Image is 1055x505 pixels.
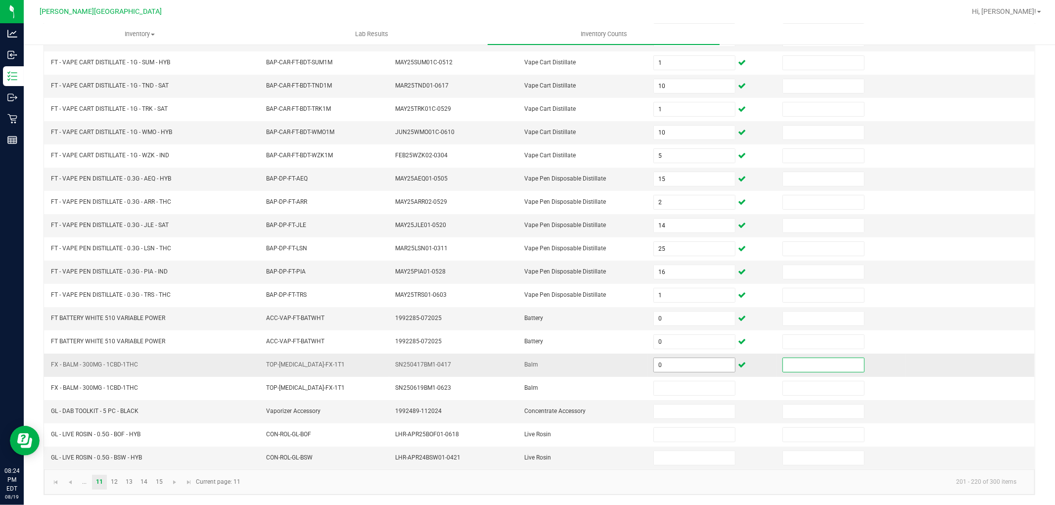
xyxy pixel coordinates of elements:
a: Page 15 [152,475,166,490]
span: BAP-CAR-FT-BDT-WMO1M [266,129,334,136]
a: Go to the last page [182,475,196,490]
span: MAR25LSN01-0311 [395,245,448,252]
span: FT - VAPE CART DISTILLATE - 1G - TND - SAT [51,82,169,89]
span: SN250417BM1-0417 [395,361,451,368]
span: Vape Cart Distillate [524,82,576,89]
span: Balm [524,361,538,368]
span: Vape Cart Distillate [524,59,576,66]
p: 08:24 PM EDT [4,466,19,493]
span: FX - BALM - 300MG - 1CBD-1THC [51,361,138,368]
span: LHR-APR25BOF01-0618 [395,431,459,438]
p: 08/19 [4,493,19,501]
span: FT - VAPE CART DISTILLATE - 1G - SUM - HYB [51,59,170,66]
span: MAY25JLE01-0520 [395,222,446,229]
span: GL - LIVE ROSIN - 0.5G - BSW - HYB [51,454,142,461]
span: Hi, [PERSON_NAME]! [972,7,1036,15]
kendo-pager-info: 201 - 220 of 300 items [246,474,1024,490]
iframe: Resource center [10,426,40,456]
span: SN250619BM1-0623 [395,384,451,391]
span: MAY25PIA01-0528 [395,268,446,275]
span: TOP-[MEDICAL_DATA]-FX-1T1 [266,384,345,391]
a: Page 11 [92,475,106,490]
span: MAY25SUM01C-0512 [395,59,453,66]
span: Inventory Counts [567,30,641,39]
inline-svg: Analytics [7,29,17,39]
a: Inventory Counts [488,24,720,45]
span: CON-ROL-GL-BOF [266,431,311,438]
span: 1992285-072025 [395,338,442,345]
span: 1992489-112024 [395,408,442,414]
span: FT BATTERY WHITE 510 VARIABLE POWER [51,315,165,321]
span: MAY25TRS01-0603 [395,291,447,298]
span: BAP-CAR-FT-BDT-TND1M [266,82,332,89]
span: Vape Cart Distillate [524,152,576,159]
span: MAY25AEQ01-0505 [395,175,448,182]
span: BAP-CAR-FT-BDT-WZK1M [266,152,333,159]
span: [PERSON_NAME][GEOGRAPHIC_DATA] [40,7,162,16]
span: Vape Pen Disposable Distillate [524,268,606,275]
a: Go to the previous page [63,475,77,490]
span: Inventory [24,30,255,39]
span: Vape Pen Disposable Distillate [524,245,606,252]
inline-svg: Inbound [7,50,17,60]
span: FT - VAPE PEN DISTILLATE - 0.3G - AEQ - HYB [51,175,171,182]
span: Vape Pen Disposable Distillate [524,198,606,205]
span: TOP-[MEDICAL_DATA]-FX-1T1 [266,361,345,368]
span: Live Rosin [524,431,551,438]
a: Inventory [24,24,256,45]
span: Battery [524,338,543,345]
span: BAP-DP-FT-TRS [266,291,307,298]
span: ACC-VAP-FT-BATWHT [266,315,324,321]
a: Page 12 [107,475,122,490]
span: Live Rosin [524,454,551,461]
span: Concentrate Accessory [524,408,586,414]
span: MAR25TND01-0617 [395,82,449,89]
span: Vape Pen Disposable Distillate [524,175,606,182]
span: Vape Pen Disposable Distillate [524,222,606,229]
span: FX - BALM - 300MG - 1CBD-1THC [51,384,138,391]
inline-svg: Outbound [7,92,17,102]
span: Go to the first page [52,478,60,486]
span: FT BATTERY WHITE 510 VARIABLE POWER [51,338,165,345]
span: LHR-APR24BSW01-0421 [395,454,460,461]
span: Lab Results [342,30,402,39]
inline-svg: Inventory [7,71,17,81]
a: Page 13 [122,475,137,490]
a: Page 14 [137,475,151,490]
span: Vaporizer Accessory [266,408,321,414]
inline-svg: Retail [7,114,17,124]
span: BAP-DP-FT-JLE [266,222,306,229]
span: GL - LIVE ROSIN - 0.5G - BOF - HYB [51,431,140,438]
span: Battery [524,315,543,321]
span: FT - VAPE PEN DISTILLATE - 0.3G - ARR - THC [51,198,171,205]
span: FT - VAPE CART DISTILLATE - 1G - WZK - IND [51,152,169,159]
span: BAP-DP-FT-LSN [266,245,307,252]
span: GL - DAB TOOLKIT - 5 PC - BLACK [51,408,138,414]
span: Balm [524,384,538,391]
span: BAP-DP-FT-AEQ [266,175,308,182]
span: FT - VAPE PEN DISTILLATE - 0.3G - PIA - IND [51,268,168,275]
span: Go to the last page [185,478,193,486]
a: Go to the first page [48,475,63,490]
span: FEB25WZK02-0304 [395,152,448,159]
span: Vape Pen Disposable Distillate [524,291,606,298]
span: Vape Cart Distillate [524,105,576,112]
span: BAP-CAR-FT-BDT-TRK1M [266,105,331,112]
span: Go to the previous page [66,478,74,486]
a: Page 10 [77,475,92,490]
span: FT - VAPE PEN DISTILLATE - 0.3G - JLE - SAT [51,222,169,229]
span: BAP-CAR-FT-BDT-SUM1M [266,59,332,66]
span: MAY25ARR02-0529 [395,198,447,205]
span: JUN25WMO01C-0610 [395,129,455,136]
span: Go to the next page [171,478,179,486]
span: FT - VAPE PEN DISTILLATE - 0.3G - LSN - THC [51,245,171,252]
span: MAY25TRK01C-0529 [395,105,451,112]
span: 1992285-072025 [395,315,442,321]
span: BAP-DP-FT-PIA [266,268,306,275]
span: CON-ROL-GL-BSW [266,454,313,461]
span: FT - VAPE CART DISTILLATE - 1G - TRK - SAT [51,105,168,112]
a: Lab Results [256,24,488,45]
a: Go to the next page [167,475,182,490]
kendo-pager: Current page: 11 [44,469,1035,495]
span: Vape Cart Distillate [524,129,576,136]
